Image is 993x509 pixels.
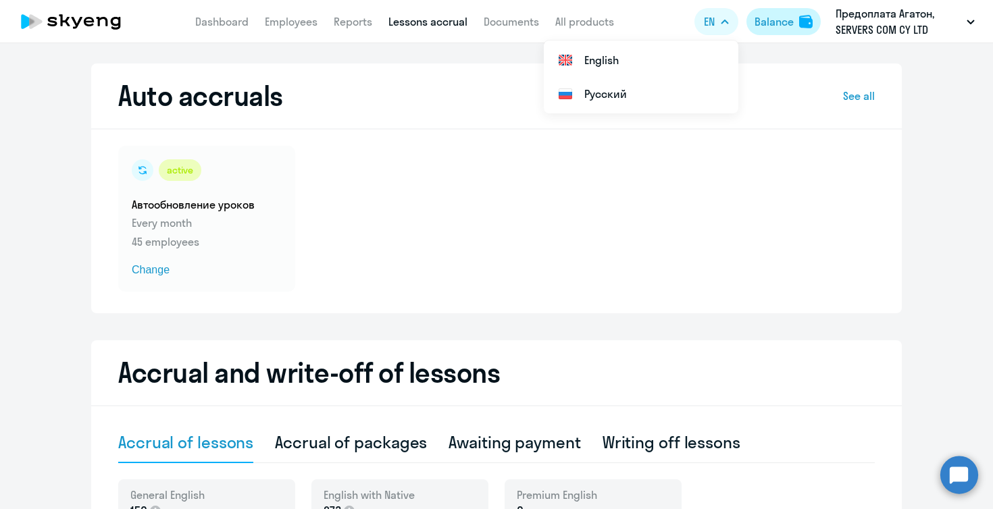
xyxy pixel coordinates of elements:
[334,15,372,28] a: Reports
[132,234,282,250] p: 45 employees
[843,88,875,104] a: See all
[388,15,467,28] a: Lessons accrual
[118,356,875,389] h2: Accrual and write-off of lessons
[557,86,574,102] img: Русский
[265,15,317,28] a: Employees
[159,159,201,181] div: active
[275,431,427,453] div: Accrual of packages
[755,14,794,30] div: Balance
[799,15,813,28] img: balance
[195,15,249,28] a: Dashboard
[118,80,283,112] h2: Auto accruals
[130,487,205,502] span: General English
[694,8,738,35] button: EN
[704,14,715,30] span: EN
[603,431,740,453] div: Writing off lessons
[555,15,614,28] a: All products
[829,5,982,38] button: Предоплата Агатон, SERVERS COM CY LTD
[557,52,574,68] img: English
[746,8,821,35] button: Balancebalance
[324,487,415,502] span: English with Native
[449,431,580,453] div: Awaiting payment
[836,5,961,38] p: Предоплата Агатон, SERVERS COM CY LTD
[132,262,282,278] span: Change
[517,487,597,502] span: Premium English
[118,431,253,453] div: Accrual of lessons
[132,215,282,231] p: Every month
[132,197,282,212] h5: Автообновление уроков
[484,15,539,28] a: Documents
[544,41,738,113] ul: EN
